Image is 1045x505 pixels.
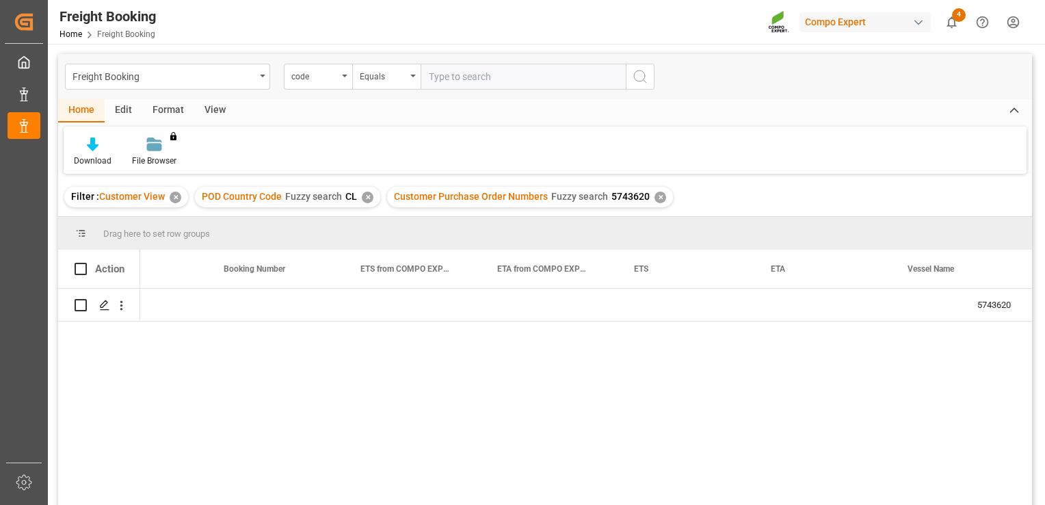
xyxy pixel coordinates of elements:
[360,264,452,274] span: ETS from COMPO EXPERT
[936,7,967,38] button: show 4 new notifications
[284,64,352,90] button: open menu
[95,263,124,275] div: Action
[345,191,357,202] span: CL
[394,191,548,202] span: Customer Purchase Order Numbers
[362,192,373,203] div: ✕
[634,264,648,274] span: ETS
[74,155,111,167] div: Download
[103,229,210,239] span: Drag here to set row groups
[71,191,99,202] span: Filter :
[551,191,608,202] span: Fuzzy search
[285,191,342,202] span: Fuzzy search
[771,264,785,274] span: ETA
[58,99,105,122] div: Home
[224,264,285,274] span: Booking Number
[654,192,666,203] div: ✕
[352,64,421,90] button: open menu
[105,99,142,122] div: Edit
[59,29,82,39] a: Home
[799,9,936,35] button: Compo Expert
[65,64,270,90] button: open menu
[768,10,790,34] img: Screenshot%202023-09-29%20at%2010.02.21.png_1712312052.png
[202,191,282,202] span: POD Country Code
[59,6,156,27] div: Freight Booking
[291,67,338,83] div: code
[611,191,650,202] span: 5743620
[72,67,255,84] div: Freight Booking
[497,264,589,274] span: ETA from COMPO EXPERT
[58,289,140,322] div: Press SPACE to select this row.
[799,12,931,32] div: Compo Expert
[421,64,626,90] input: Type to search
[967,7,998,38] button: Help Center
[952,8,966,22] span: 4
[194,99,236,122] div: View
[170,192,181,203] div: ✕
[99,191,165,202] span: Customer View
[626,64,654,90] button: search button
[360,67,406,83] div: Equals
[908,264,954,274] span: Vessel Name
[142,99,194,122] div: Format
